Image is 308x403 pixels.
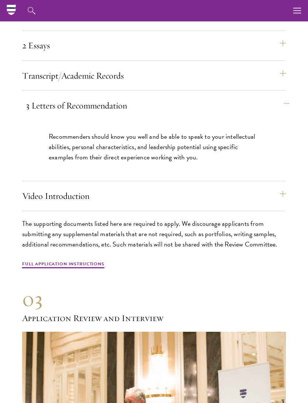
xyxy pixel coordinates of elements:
p: Recommenders should know you well and be able to speak to your intellectual abilities, personal c... [49,131,259,162]
h3: Application Review and Interview [22,312,286,324]
button: Video Introduction [22,187,286,205]
button: Transcript/Academic Records [22,67,286,85]
button: 2 Essays [22,37,286,54]
a: Full Application Instructions [22,261,105,269]
button: 3 Letters of Recommendation [26,97,290,114]
p: The supporting documents listed here are required to apply. We discourage applicants from submitt... [22,218,286,249]
div: 03 [22,286,286,312]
